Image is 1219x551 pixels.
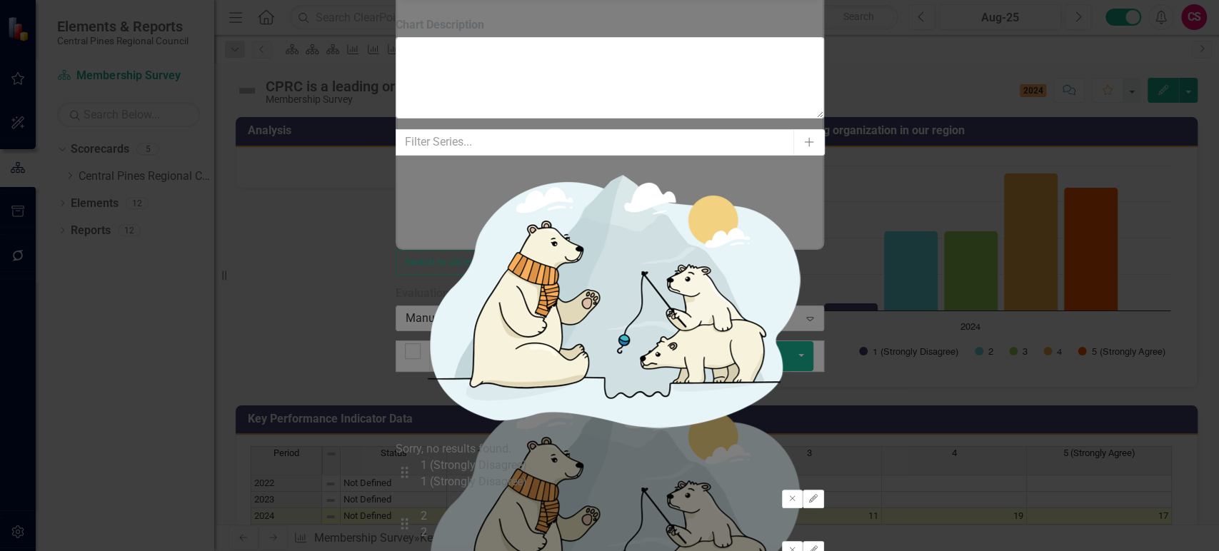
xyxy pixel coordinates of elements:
label: Chart Description [396,17,824,34]
div: 1 (Strongly Disagree) [421,474,527,490]
img: No results found [396,156,824,441]
div: 2 [421,508,427,525]
div: Sorry, no results found. [396,441,824,458]
div: 2 [421,525,427,541]
input: Filter Series... [396,129,795,156]
div: 1 (Strongly Disagree) [421,458,527,474]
